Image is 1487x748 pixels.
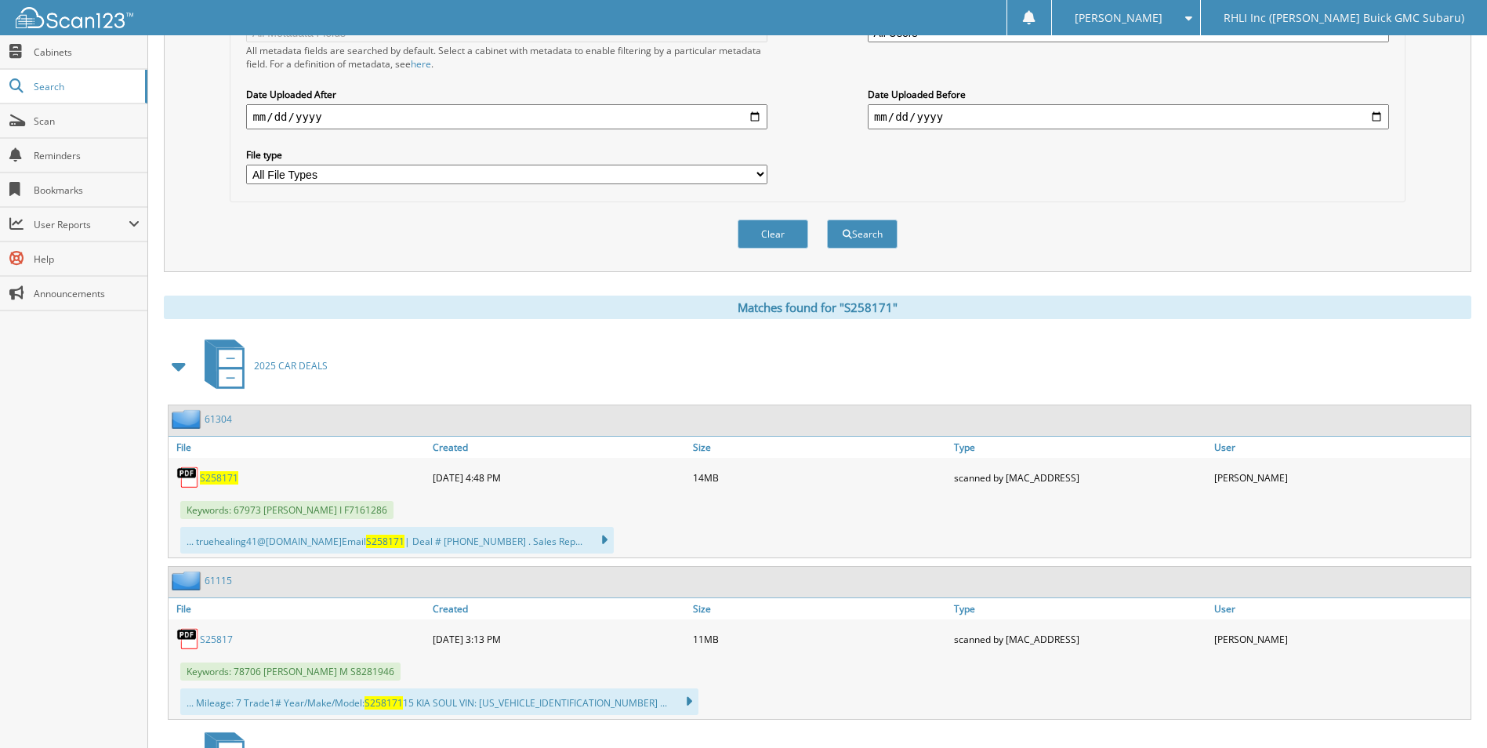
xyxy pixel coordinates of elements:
[429,437,689,458] a: Created
[205,412,232,426] a: 61304
[164,296,1471,319] div: Matches found for "S258171"
[1210,623,1471,655] div: [PERSON_NAME]
[950,623,1210,655] div: scanned by [MAC_ADDRESS]
[429,623,689,655] div: [DATE] 3:13 PM
[34,45,140,59] span: Cabinets
[689,437,949,458] a: Size
[827,220,898,249] button: Search
[950,437,1210,458] a: Type
[429,462,689,493] div: [DATE] 4:48 PM
[34,183,140,197] span: Bookmarks
[34,114,140,128] span: Scan
[366,535,404,548] span: S258171
[689,598,949,619] a: Size
[176,466,200,489] img: PDF.png
[180,663,401,681] span: Keywords: 78706 [PERSON_NAME] M S8281946
[868,88,1389,101] label: Date Uploaded Before
[1210,598,1471,619] a: User
[1224,13,1464,23] span: RHLI Inc ([PERSON_NAME] Buick GMC Subaru)
[16,7,133,28] img: scan123-logo-white.svg
[34,287,140,300] span: Announcements
[364,696,403,710] span: S258171
[34,149,140,162] span: Reminders
[169,437,429,458] a: File
[180,688,698,715] div: ... Mileage: 7 Trade1# Year/Make/Model: 15 KIA SOUL VIN: [US_VEHICLE_IDENTIFICATION_NUMBER] ...
[34,218,129,231] span: User Reports
[1210,437,1471,458] a: User
[254,359,328,372] span: 2025 CAR DEALS
[205,574,232,587] a: 61115
[172,409,205,429] img: folder2.png
[689,623,949,655] div: 11MB
[429,598,689,619] a: Created
[738,220,808,249] button: Clear
[34,80,137,93] span: Search
[246,104,767,129] input: start
[950,462,1210,493] div: scanned by [MAC_ADDRESS]
[200,471,238,485] a: S258171
[246,88,767,101] label: Date Uploaded After
[868,104,1389,129] input: end
[169,598,429,619] a: File
[246,148,767,162] label: File type
[176,627,200,651] img: PDF.png
[1210,462,1471,493] div: [PERSON_NAME]
[180,501,394,519] span: Keywords: 67973 [PERSON_NAME] I F7161286
[180,527,614,554] div: ... truehealing4 1@[DOMAIN_NAME] Email | Deal # [PHONE_NUMBER] . Sales Rep...
[411,57,431,71] a: here
[200,633,233,646] a: S25817
[689,462,949,493] div: 14MB
[34,252,140,266] span: Help
[1075,13,1162,23] span: [PERSON_NAME]
[195,335,328,397] a: 2025 CAR DEALS
[950,598,1210,619] a: Type
[172,571,205,590] img: folder2.png
[1409,673,1487,748] iframe: Chat Widget
[246,44,767,71] div: All metadata fields are searched by default. Select a cabinet with metadata to enable filtering b...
